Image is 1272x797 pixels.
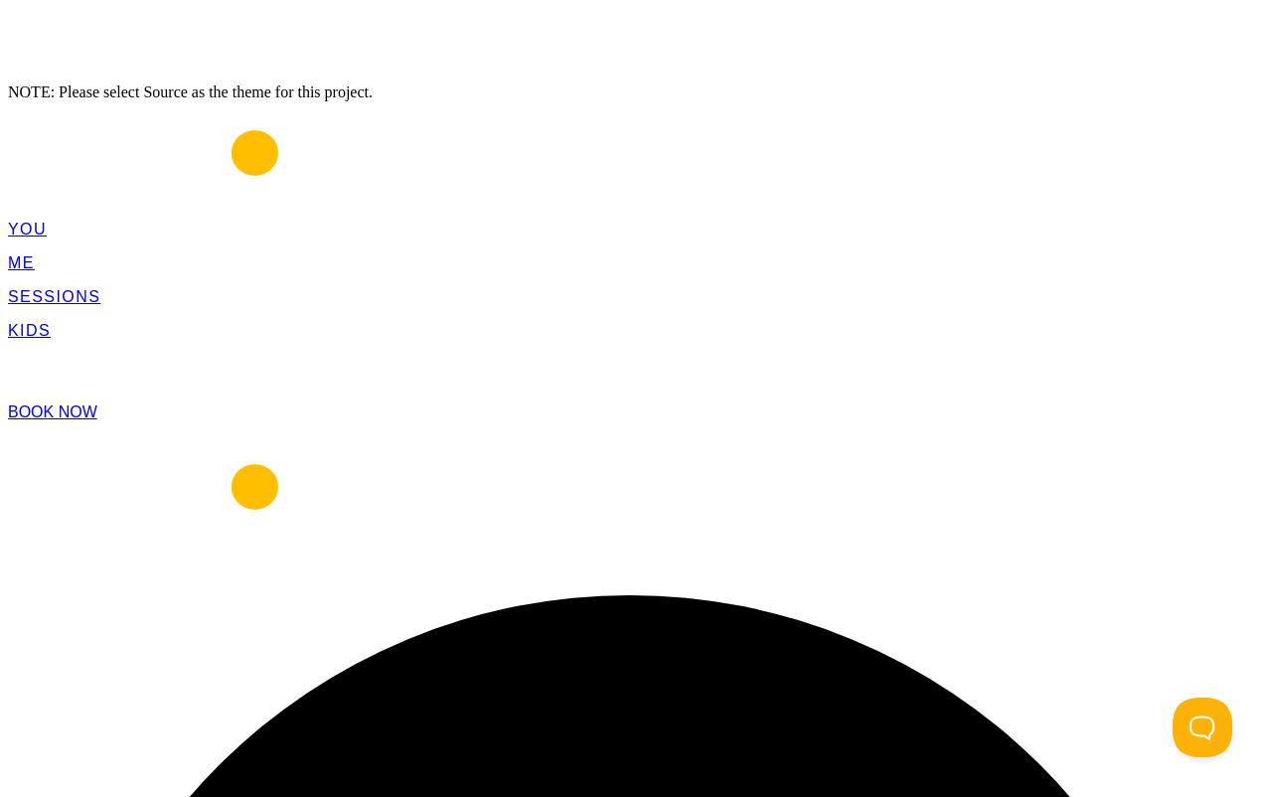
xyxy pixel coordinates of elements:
[8,521,831,538] a: kellyrose-matthews
[8,221,47,238] a: YOU
[8,435,831,535] img: kellyrose-matthews
[8,288,100,305] a: SESSIONS
[8,187,831,204] a: kellyrose-matthews
[8,403,97,420] a: BOOK NOW
[8,83,1264,101] div: NOTE: Please select Source as the theme for this project.
[8,356,85,373] span: GROUPS
[8,254,35,271] a: ME
[8,101,831,201] img: kellyrose-matthews
[8,322,51,339] a: KIDS
[1173,698,1232,757] iframe: Toggle Customer Support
